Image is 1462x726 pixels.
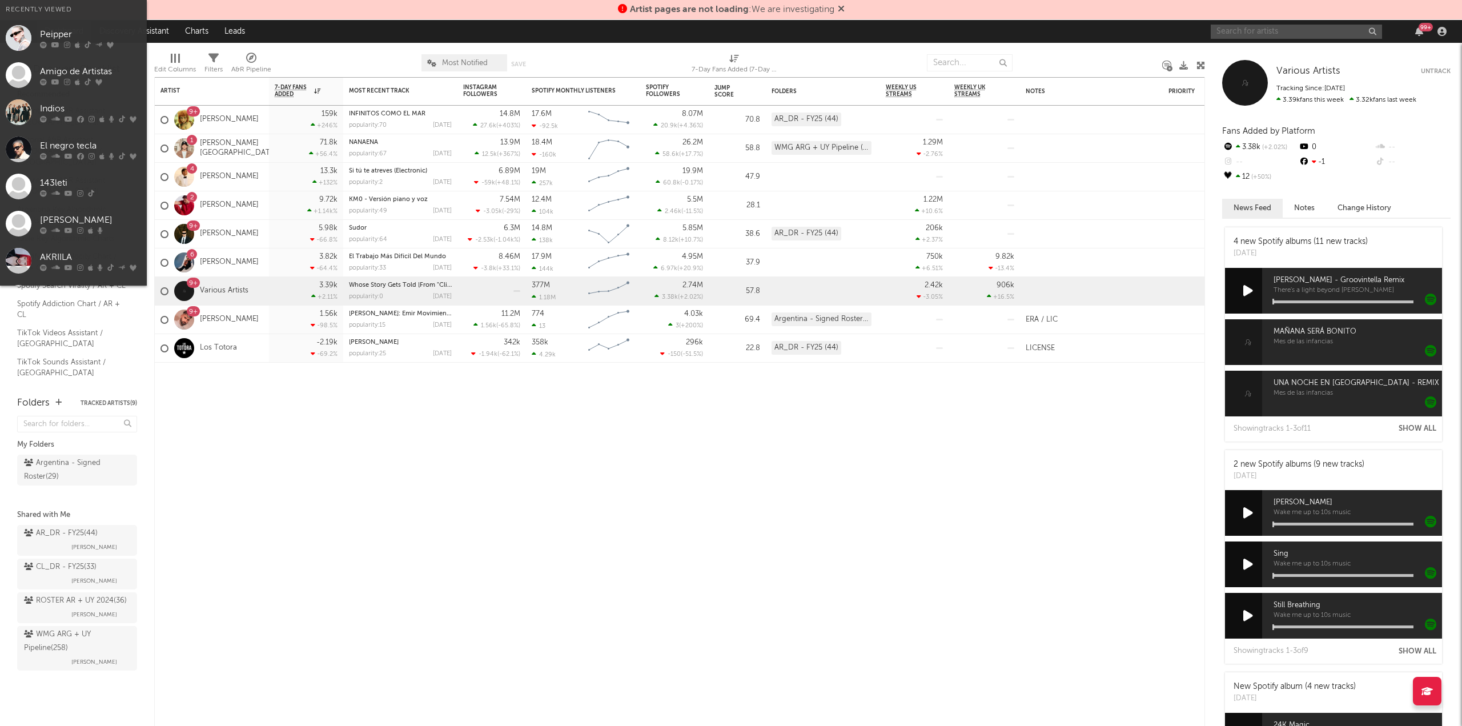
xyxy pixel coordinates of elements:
button: Show All [1399,425,1436,432]
span: 6.97k [661,266,677,272]
div: 14.8M [532,224,552,232]
div: Argentina - Signed Roster ( 29 ) [24,456,105,484]
a: Si tú te atreves (Electronic) [349,168,427,174]
svg: Chart title [583,163,634,191]
div: 12 [1222,170,1298,184]
svg: Chart title [583,306,634,334]
div: popularity: 70 [349,122,387,129]
div: 5.98k [319,224,338,232]
span: -1.04k % [495,237,519,243]
span: [PERSON_NAME] [71,655,117,669]
div: +132 % [312,179,338,186]
div: 2 new Spotify albums (9 new tracks) [1234,459,1364,471]
div: 69.4 [714,313,760,327]
div: 2.74M [682,282,703,289]
span: 2.46k [665,208,681,215]
button: 99+ [1415,27,1423,36]
div: ( ) [655,150,703,158]
div: [DATE] [1234,693,1356,704]
a: [PERSON_NAME]: Emir Movimiento #2 [349,311,463,317]
svg: Chart title [583,106,634,134]
a: Los Totora [200,343,237,353]
span: 1.56k [481,323,496,329]
button: Untrack [1421,66,1451,77]
div: ERA / LIC [1020,315,1063,324]
div: [DATE] [433,236,452,243]
div: +10.6 % [915,207,943,215]
a: Various Artists [200,286,248,296]
div: ( ) [476,207,520,215]
div: Priority [1168,88,1214,95]
div: CL_DR - FY25 ( 33 ) [24,560,97,574]
a: [PERSON_NAME] [200,315,259,324]
span: 3 [676,323,679,329]
svg: Chart title [583,248,634,277]
span: Artist pages are not loading [630,5,749,14]
div: popularity: 49 [349,208,387,214]
div: ( ) [654,293,703,300]
span: Wake me up to 10s music [1274,510,1442,516]
span: 27.6k [480,123,496,129]
div: ( ) [653,264,703,272]
div: 4.95M [682,253,703,260]
svg: Chart title [583,334,634,363]
div: [DATE] [1234,248,1368,259]
div: 14.8M [500,110,520,118]
div: Recently Viewed [6,3,141,17]
div: 1.29M [923,139,943,146]
div: 19.9M [682,167,703,175]
div: 774 [532,310,544,318]
div: 47.9 [714,170,760,184]
div: Shared with Me [17,508,137,522]
div: Spotify Monthly Listeners [532,87,617,94]
span: -150 [668,351,681,358]
div: 342k [504,339,520,346]
span: -51.5 % [682,351,701,358]
div: Most Recent Track [349,87,435,94]
div: popularity: 25 [349,351,386,357]
div: -1 [1298,155,1374,170]
span: -2.53k [475,237,493,243]
span: -29 % [504,208,519,215]
div: 11.2M [501,310,520,318]
span: Mes de las infancias [1274,390,1442,397]
div: ( ) [473,322,520,329]
div: Si tú te atreves (Electronic) [349,168,452,174]
div: 5.85M [682,224,703,232]
span: Mes de las infancias [1274,339,1442,346]
div: Flor Vigna: Emir Movimiento #2 [349,311,452,317]
span: 60.8k [663,180,680,186]
a: ROSTER AR + UY 2024(36)[PERSON_NAME] [17,592,137,623]
a: [PERSON_NAME] [200,115,259,125]
div: A&R Pipeline [231,63,271,77]
span: +48.1 % [497,180,519,186]
div: 71.8k [320,139,338,146]
div: 104k [532,208,553,215]
a: CL_DR - FY25(33)[PERSON_NAME] [17,559,137,589]
div: AR_DR - FY25 (44) [772,227,841,240]
span: UNA NOCHE EN [GEOGRAPHIC_DATA] - REMIX [1274,376,1442,390]
div: +56.4 % [309,150,338,158]
span: Fans Added by Platform [1222,127,1315,135]
a: [PERSON_NAME] [200,200,259,210]
div: 12.4M [532,196,552,203]
span: There's a light beyond [PERSON_NAME] [1274,287,1442,294]
div: Argentina - Signed Roster (29) [772,312,871,326]
span: +50 % [1250,174,1271,181]
div: 5.5M [687,196,703,203]
div: ( ) [657,207,703,215]
span: [PERSON_NAME] [71,540,117,554]
div: [DATE] [433,351,452,357]
div: My Folders [17,438,137,452]
div: -98.5 % [311,322,338,329]
div: [DATE] [433,208,452,214]
div: 4 new Spotify albums (11 new tracks) [1234,236,1368,248]
span: Tracking Since: [DATE] [1276,85,1345,92]
div: 1.56k [320,310,338,318]
svg: Chart title [583,220,634,248]
span: -3.05k [483,208,502,215]
div: 57.8 [714,284,760,298]
div: Indios [40,102,141,116]
div: 3.38k [1222,140,1298,155]
div: -2.76 % [917,150,943,158]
